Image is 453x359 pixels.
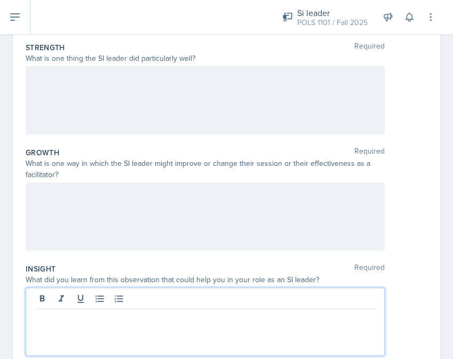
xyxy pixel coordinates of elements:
[26,147,59,158] label: Growth
[26,274,385,285] div: What did you learn from this observation that could help you in your role as an SI leader?
[354,42,385,53] span: Required
[26,42,65,53] label: Strength
[297,6,368,19] div: Si leader
[26,158,385,180] div: What is one way in which the SI leader might improve or change their session or their effectivene...
[26,264,55,274] label: Insight
[354,264,385,274] span: Required
[26,53,385,64] div: What is one thing the SI leader did particularly well?
[354,147,385,158] span: Required
[297,17,368,28] div: POLS 1101 / Fall 2025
